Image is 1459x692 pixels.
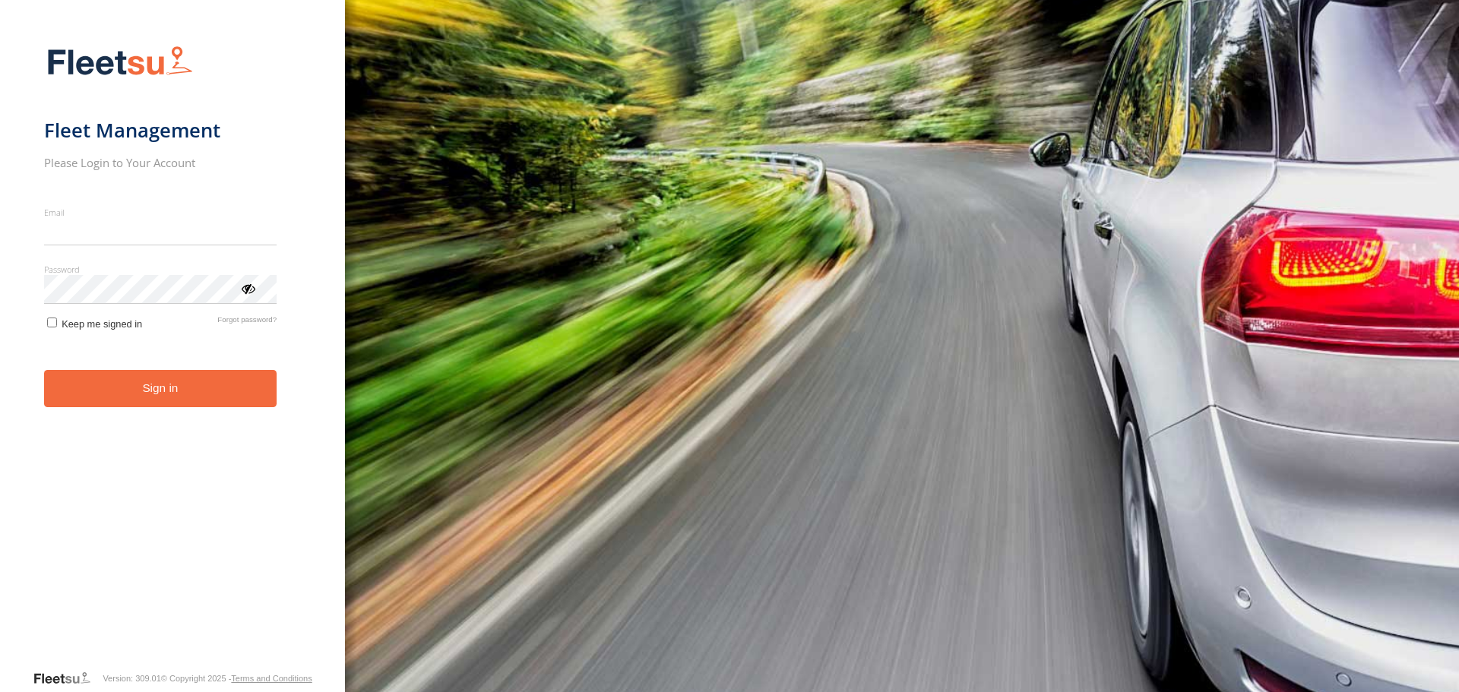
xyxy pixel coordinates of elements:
input: Keep me signed in [47,318,57,327]
a: Forgot password? [217,315,277,330]
a: Visit our Website [33,671,103,686]
label: Email [44,207,277,218]
div: Version: 309.01 [103,674,160,683]
h1: Fleet Management [44,118,277,143]
div: ViewPassword [240,280,255,295]
h2: Please Login to Your Account [44,155,277,170]
span: Keep me signed in [62,318,142,330]
button: Sign in [44,370,277,407]
img: Fleetsu [44,43,196,81]
a: Terms and Conditions [231,674,312,683]
form: main [44,36,302,669]
label: Password [44,264,277,275]
div: © Copyright 2025 - [161,674,312,683]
